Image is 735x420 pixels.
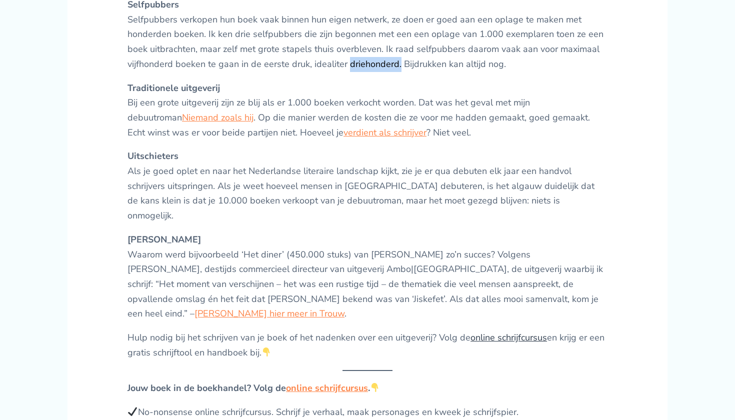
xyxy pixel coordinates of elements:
[286,382,368,394] a: online schrijfcursus
[127,81,607,140] p: Bij een grote uitgeverij zijn ze blij als er 1.000 boeken verkocht worden. Dat was het geval met ...
[128,407,137,416] img: ✔️
[343,126,426,138] a: verdient als schrijver
[262,347,271,356] img: 👇
[470,331,547,343] a: online schrijfcursus
[182,111,253,123] a: Niemand zoals hij
[127,82,220,94] strong: Traditionele uitgeverij
[127,150,178,162] strong: Uitschieters
[127,330,607,360] p: Hulp nodig bij het schrijven van je boek of het nadenken over een uitgeverij? Volg de en krijg er...
[127,233,201,245] strong: [PERSON_NAME]
[127,232,607,321] p: Waarom werd bijvoorbeeld ‘Het diner’ (450.000 stuks) van [PERSON_NAME] zo’n succes? Volgens [PERS...
[370,383,379,392] img: 👇
[127,382,370,394] strong: Jouw boek in de boekhandel? Volg de .
[194,307,344,319] a: [PERSON_NAME] hier meer in Trouw
[127,149,607,223] p: Als je goed oplet en naar het Nederlandse literaire landschap kijkt, zie je er qua debuten elk ja...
